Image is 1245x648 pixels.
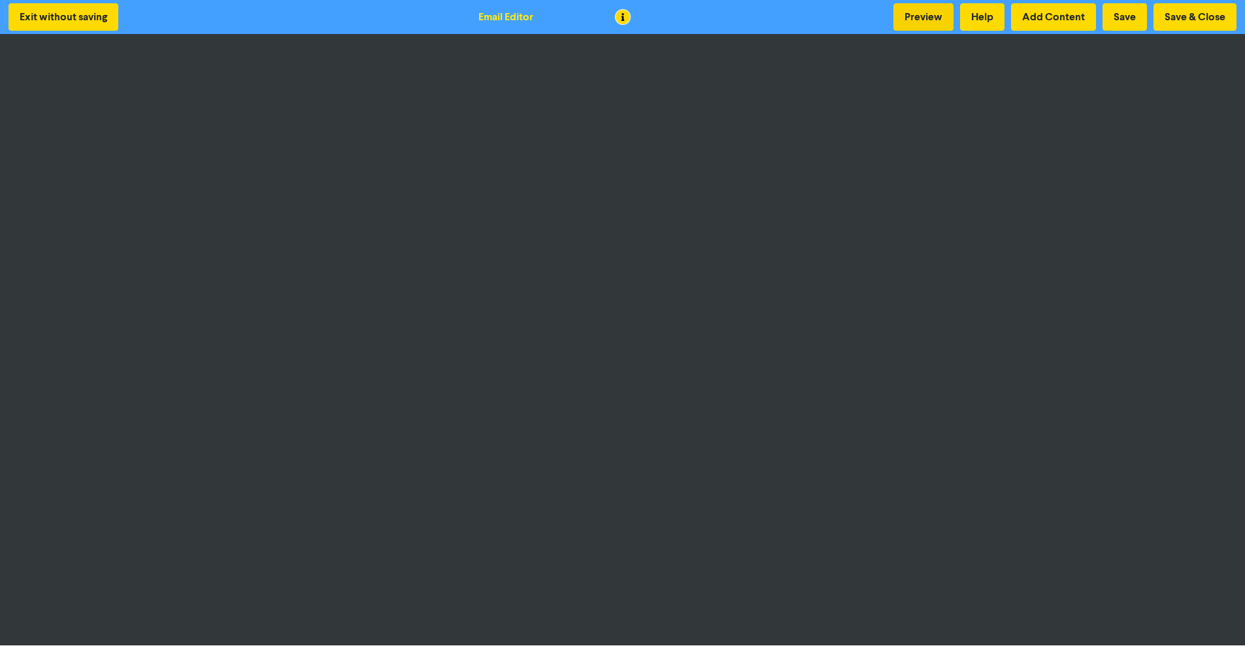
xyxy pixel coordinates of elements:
button: Preview [893,3,954,31]
button: Add Content [1011,3,1096,31]
button: Help [960,3,1004,31]
div: Email Editor [478,9,533,25]
button: Save [1103,3,1147,31]
button: Exit without saving [8,3,118,31]
button: Save & Close [1154,3,1237,31]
